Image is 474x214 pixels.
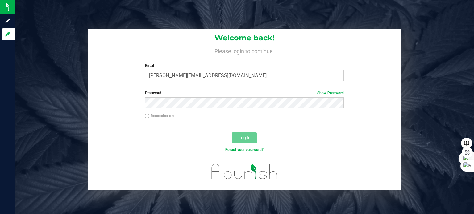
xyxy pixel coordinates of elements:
[145,114,149,118] input: Remember me
[88,47,401,54] h4: Please login to continue.
[88,34,401,42] h1: Welcome back!
[239,135,251,140] span: Log In
[145,63,344,68] label: Email
[145,113,174,119] label: Remember me
[5,31,11,37] inline-svg: Log in
[206,159,284,184] img: flourish_logo.svg
[225,147,264,152] a: Forgot your password?
[317,91,344,95] a: Show Password
[145,91,161,95] span: Password
[5,18,11,24] inline-svg: Sign up
[232,132,257,143] button: Log In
